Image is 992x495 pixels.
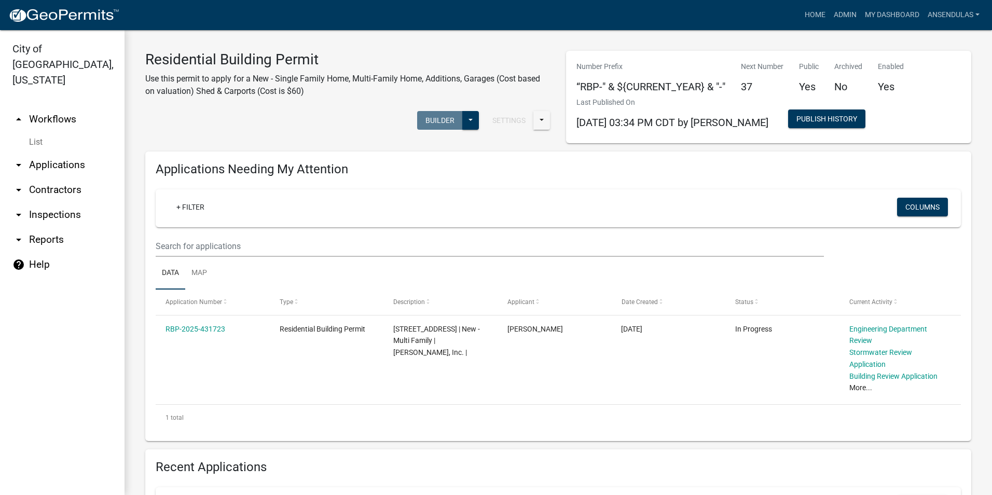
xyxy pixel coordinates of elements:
span: [DATE] 03:34 PM CDT by [PERSON_NAME] [576,116,768,129]
span: Status [735,298,753,306]
h4: Recent Applications [156,460,961,475]
span: 1400 6TH ST N | New - Multi Family | Kuepers, Inc. | [393,325,480,357]
a: Stormwater Review Application [849,348,912,368]
button: Settings [484,111,534,130]
span: Applicant [507,298,534,306]
span: Type [280,298,293,306]
datatable-header-cell: Type [270,290,384,314]
a: More... [849,383,872,392]
p: Next Number [741,61,783,72]
datatable-header-cell: Status [725,290,839,314]
a: Map [185,257,213,290]
datatable-header-cell: Applicant [498,290,612,314]
h5: “RBP-" & ${CURRENT_YEAR} & "-" [576,80,725,93]
span: 06/05/2025 [621,325,642,333]
i: arrow_drop_up [12,113,25,126]
i: help [12,258,25,271]
datatable-header-cell: Current Activity [839,290,953,314]
a: Home [801,5,830,25]
p: Public [799,61,819,72]
a: ansendulas [924,5,984,25]
h5: Yes [878,80,904,93]
button: Publish History [788,109,865,128]
p: Enabled [878,61,904,72]
p: Archived [834,61,862,72]
h5: Yes [799,80,819,93]
span: Current Activity [849,298,892,306]
p: Use this permit to apply for a New - Single Family Home, Multi-Family Home, Additions, Garages (C... [145,73,550,98]
h3: Residential Building Permit [145,51,550,68]
h5: No [834,80,862,93]
p: Last Published On [576,97,768,108]
button: Builder [417,111,463,130]
i: arrow_drop_down [12,159,25,171]
span: In Progress [735,325,772,333]
span: Zac Rosenow [507,325,563,333]
span: Application Number [166,298,222,306]
p: Number Prefix [576,61,725,72]
a: Building Review Application [849,372,938,380]
i: arrow_drop_down [12,209,25,221]
input: Search for applications [156,236,824,257]
span: Date Created [621,298,657,306]
a: My Dashboard [861,5,924,25]
button: Columns [897,198,948,216]
wm-modal-confirm: Workflow Publish History [788,116,865,124]
datatable-header-cell: Date Created [611,290,725,314]
span: Description [393,298,425,306]
datatable-header-cell: Application Number [156,290,270,314]
span: Residential Building Permit [280,325,365,333]
a: Data [156,257,185,290]
i: arrow_drop_down [12,233,25,246]
a: Admin [830,5,861,25]
a: + Filter [168,198,213,216]
h4: Applications Needing My Attention [156,162,961,177]
i: arrow_drop_down [12,184,25,196]
div: 1 total [156,405,961,431]
datatable-header-cell: Description [383,290,498,314]
h5: 37 [741,80,783,93]
a: RBP-2025-431723 [166,325,225,333]
a: Engineering Department Review [849,325,927,345]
